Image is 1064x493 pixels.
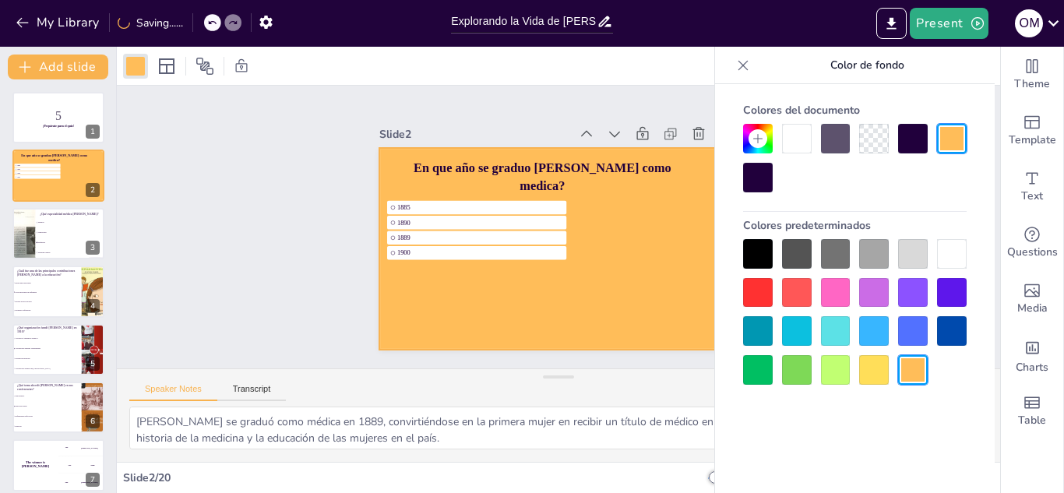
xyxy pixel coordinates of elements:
span: Medicina General [38,252,104,253]
div: 2 [86,183,100,197]
span: Template [1009,132,1056,149]
p: ¿Qué especialidad médica [PERSON_NAME]? [40,212,100,217]
div: 7 [12,439,104,491]
button: Present [910,8,988,39]
div: 4 [12,266,104,317]
div: 3 [86,241,100,255]
button: Add slide [8,55,108,79]
span: Asociación de Mujeres Universitarias [15,347,80,349]
span: Text [1021,188,1043,205]
span: 1890 [17,168,60,170]
h4: The winner is [PERSON_NAME] [12,461,58,469]
div: 6 [12,382,104,433]
span: 1885 [557,209,721,251]
div: 100 [58,439,104,456]
p: 5 [17,107,100,125]
div: Get real-time input from your audience [1001,215,1063,271]
button: My Library [12,10,106,35]
font: Color de fondo [830,58,904,72]
span: 1900 [548,164,712,206]
span: Asociación Argentina de Médicos [15,337,80,339]
button: Export to PowerPoint [876,8,907,39]
span: Educación sexual [15,405,80,407]
strong: ¡Prepárate para el quiz! [43,125,74,128]
p: ¿Cuál fue una de las principales contribuciones [PERSON_NAME] a la educación? [17,269,77,277]
div: Add text boxes [1001,159,1063,215]
div: Add images, graphics, shapes or video [1001,271,1063,327]
div: 5 [12,324,104,375]
button: O M [1015,8,1043,39]
div: Jaap [90,464,94,467]
div: Add a table [1001,383,1063,439]
div: O M [1015,9,1043,37]
span: Nutrición [15,425,80,427]
div: Add charts and graphs [1001,327,1063,383]
span: Ginecología [38,231,104,233]
input: Insert title [451,10,597,33]
button: Transcript [217,384,287,401]
p: ¿Qué tema abordó [PERSON_NAME] en sus conferencias? [17,383,77,392]
div: Saving...... [118,16,183,30]
span: Crear una escuela de enfermería [15,291,80,293]
div: Add ready made slides [1001,103,1063,159]
span: Questions [1007,244,1058,261]
span: Media [1017,300,1048,317]
p: ¿Qué organización fundó [PERSON_NAME] en 1910? [17,326,77,334]
div: [PERSON_NAME] [81,482,97,484]
div: 3 [12,208,104,259]
span: Charts [1016,359,1048,376]
div: 300 [58,474,104,491]
div: Slide 2 / 20 [123,470,708,485]
div: Layout [154,54,179,79]
div: 4 [86,299,100,313]
div: 6 [86,414,100,428]
span: En que año se graduo [PERSON_NAME] como medica? [460,248,714,315]
span: Escribir un libro de texto [15,301,80,302]
span: 1889 [551,179,715,221]
div: 200 [58,457,104,474]
div: 2 [12,150,104,201]
span: En que año se graduo [PERSON_NAME] como medica? [21,153,87,162]
div: Slide 2 [565,273,755,328]
div: 5 [86,357,100,371]
span: Psiquiatría [38,241,104,243]
span: 1885 [17,164,60,166]
div: 7 [86,473,100,487]
span: Table [1018,412,1046,429]
span: Asociación de Médicos de [GEOGRAPHIC_DATA] [15,368,80,369]
div: 1 [86,125,100,139]
span: Fundar una universidad [15,282,80,283]
button: Speaker Notes [129,384,217,401]
span: Theme [1014,76,1050,93]
span: 1889 [17,172,60,174]
span: 1900 [17,176,60,178]
font: Colores del documento [743,103,860,118]
span: Position [196,57,214,76]
textarea: [PERSON_NAME] se graduó como médica en 1889, convirtiéndose en la primera mujer en recibir un tít... [129,407,988,449]
div: Change the overall theme [1001,47,1063,103]
span: Enfermedades infecciosas [15,415,80,417]
span: Pediatría [38,221,104,223]
font: Colores predeterminados [743,218,871,233]
div: 1 [12,92,104,143]
span: 1890 [554,194,718,236]
span: Sociedad de Medicina [15,357,80,359]
span: Salud pública [15,396,80,397]
span: Organizar conferencias [15,310,80,312]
